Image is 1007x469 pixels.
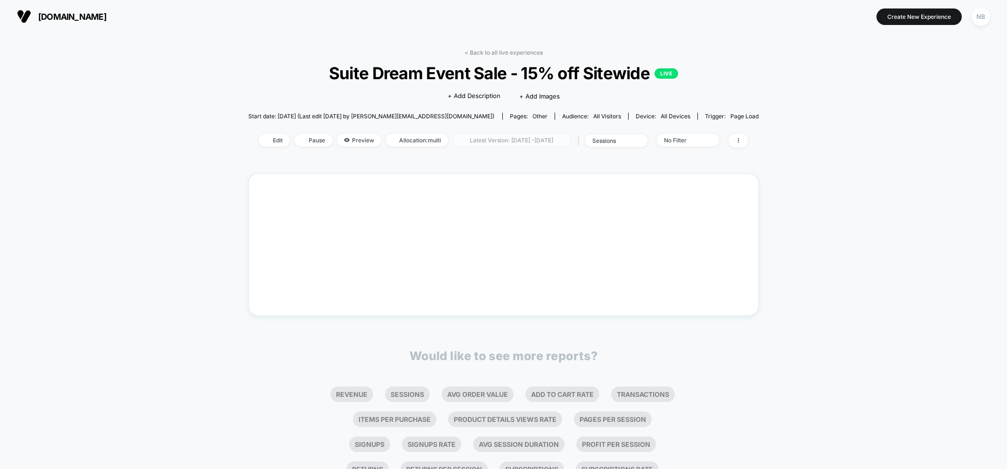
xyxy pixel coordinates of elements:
li: Avg Session Duration [473,436,565,452]
span: Suite Dream Event Sale - 15% off Sitewide [274,63,733,83]
span: Page Load [730,113,759,120]
li: Pages Per Session [574,411,652,427]
span: Pause [295,134,332,147]
li: Revenue [330,387,373,402]
span: Start date: [DATE] (Last edit [DATE] by [PERSON_NAME][EMAIL_ADDRESS][DOMAIN_NAME]) [248,113,494,120]
div: Audience: [562,113,621,120]
span: other [532,113,548,120]
div: NB [972,8,990,26]
div: sessions [592,137,630,144]
div: Pages: [510,113,548,120]
li: Sessions [385,387,430,402]
button: [DOMAIN_NAME] [14,9,109,24]
li: Transactions [611,387,675,402]
li: Add To Cart Rate [525,387,599,402]
span: + Add Description [448,91,500,101]
li: Avg Order Value [442,387,514,402]
span: Device: [628,113,697,120]
span: Preview [337,134,381,147]
button: Create New Experience [876,8,962,25]
li: Profit Per Session [576,436,656,452]
span: Latest Version: [DATE] - [DATE] [453,134,571,147]
span: + Add Images [519,92,560,100]
span: Edit [259,134,290,147]
span: All Visitors [593,113,621,120]
div: No Filter [664,137,702,144]
li: Signups Rate [402,436,461,452]
div: Trigger: [705,113,759,120]
button: NB [969,7,993,26]
li: Signups [349,436,390,452]
img: Visually logo [17,9,31,24]
a: < Back to all live experiences [465,49,543,56]
span: | [575,134,585,148]
span: Allocation: multi [386,134,448,147]
li: Items Per Purchase [353,411,436,427]
p: Would like to see more reports? [409,349,598,363]
li: Product Details Views Rate [448,411,562,427]
span: [DOMAIN_NAME] [38,12,106,22]
span: all devices [661,113,690,120]
p: LIVE [655,68,678,79]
